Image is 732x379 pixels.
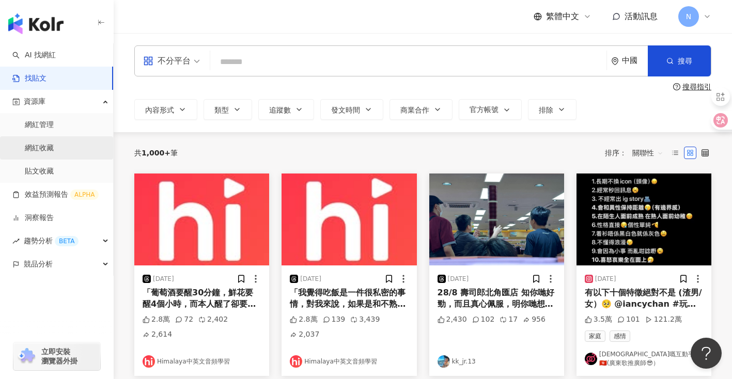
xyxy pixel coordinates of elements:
div: 有以下十個特徵絕對不是 (渣男/女）🥺 @iancychan #玩偶奇遇記 （#[PERSON_NAME] 希望大家share下好 需要你哋嘅share同like🥺🙏🏻 #hongkong #心... [585,287,703,310]
button: 搜尋 [648,45,711,76]
div: 28/8 壽司郎北角匯店 知你哋好勁，而且真心佩服，明你哋想完成壯舉，但可唔可以稍微考慮下安全呢🤣🤣 [438,287,556,310]
span: 商業合作 [400,106,429,114]
div: 2,430 [438,314,467,325]
span: 立即安裝 瀏覽器外掛 [41,347,77,366]
div: [DATE] [153,275,174,283]
span: 趨勢分析 [24,229,79,252]
div: 102 [472,314,495,325]
div: [DATE] [448,275,469,283]
div: 17 [500,314,518,325]
img: KOL Avatar [438,355,450,368]
span: 關聯性 [632,145,663,161]
span: 資源庫 [24,90,45,113]
div: 中國 [622,56,648,65]
div: [DATE] [300,275,321,283]
img: KOL Avatar [290,355,302,368]
div: BETA [55,236,79,246]
span: 家庭 [585,330,605,342]
a: 找貼文 [12,73,46,84]
div: 2.8萬 [290,314,317,325]
button: 追蹤數 [258,99,314,120]
a: 貼文收藏 [25,166,54,177]
span: rise [12,238,20,245]
button: 商業合作 [390,99,453,120]
span: 排除 [539,106,553,114]
button: 內容形式 [134,99,197,120]
a: chrome extension立即安裝 瀏覽器外掛 [13,342,100,370]
img: KOL Avatar [143,355,155,368]
div: 956 [523,314,546,325]
a: 效益預測報告ALPHA [12,189,99,200]
span: 活動訊息 [625,11,658,21]
a: KOL Avatarkk_jr.13 [438,355,556,368]
button: 發文時間 [320,99,383,120]
span: 發文時間 [331,106,360,114]
a: 網紅管理 [25,120,54,130]
button: 排除 [528,99,577,120]
span: 類型 [214,106,229,114]
a: 洞察報告 [12,213,54,223]
div: 3.5萬 [585,314,612,325]
a: 網紅收藏 [25,143,54,153]
div: 2,402 [198,314,228,325]
a: KOL AvatarHimalaya中英文音頻學習 [143,355,261,368]
iframe: Help Scout Beacon - Open [691,338,722,369]
div: [DATE] [595,275,616,283]
span: 追蹤數 [269,106,291,114]
div: 101 [617,314,640,325]
div: 不分平台 [143,53,191,69]
img: logo [8,13,64,34]
a: KOL AvatarHimalaya中英文音頻學習 [290,355,408,368]
div: 2,037 [290,329,319,340]
span: 競品分析 [24,252,53,276]
img: post-image [134,173,269,265]
span: N [686,11,691,22]
span: 搜尋 [678,57,692,65]
div: 排序： [605,145,669,161]
a: searchAI 找網紅 [12,50,56,60]
button: 官方帳號 [459,99,522,120]
span: 官方帳號 [470,105,499,114]
span: question-circle [673,83,680,90]
img: post-image [429,173,564,265]
div: 共 筆 [134,149,178,157]
span: environment [611,57,619,65]
span: 1,000+ [142,149,170,157]
button: 類型 [204,99,252,120]
img: post-image [577,173,711,265]
div: 2.8萬 [143,314,170,325]
a: KOL Avatar[DEMOGRAPHIC_DATA]嘅互動平台🇭🇰(廣東歌推廣師😎） [585,350,703,368]
span: appstore [143,56,153,66]
img: chrome extension [17,348,37,365]
div: 121.2萬 [645,314,682,325]
div: 139 [323,314,346,325]
img: post-image [282,173,416,265]
span: 感情 [610,330,630,342]
div: 搜尋指引 [682,83,711,91]
div: 3,439 [350,314,380,325]
span: 內容形式 [145,106,174,114]
div: 「葡萄酒要醒30分鐘，鮮花要醒4個小時，而本人醒了卻要立馬去上班。」 [143,287,261,310]
div: 2,614 [143,329,172,340]
div: 72 [175,314,193,325]
img: KOL Avatar [585,353,597,365]
div: 「我覺得吃飯是一件很私密的事情，對我來說，如果是和不熟的人一起吃飯就感覺像是在加班。」 [290,287,408,310]
span: 繁體中文 [546,11,579,22]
